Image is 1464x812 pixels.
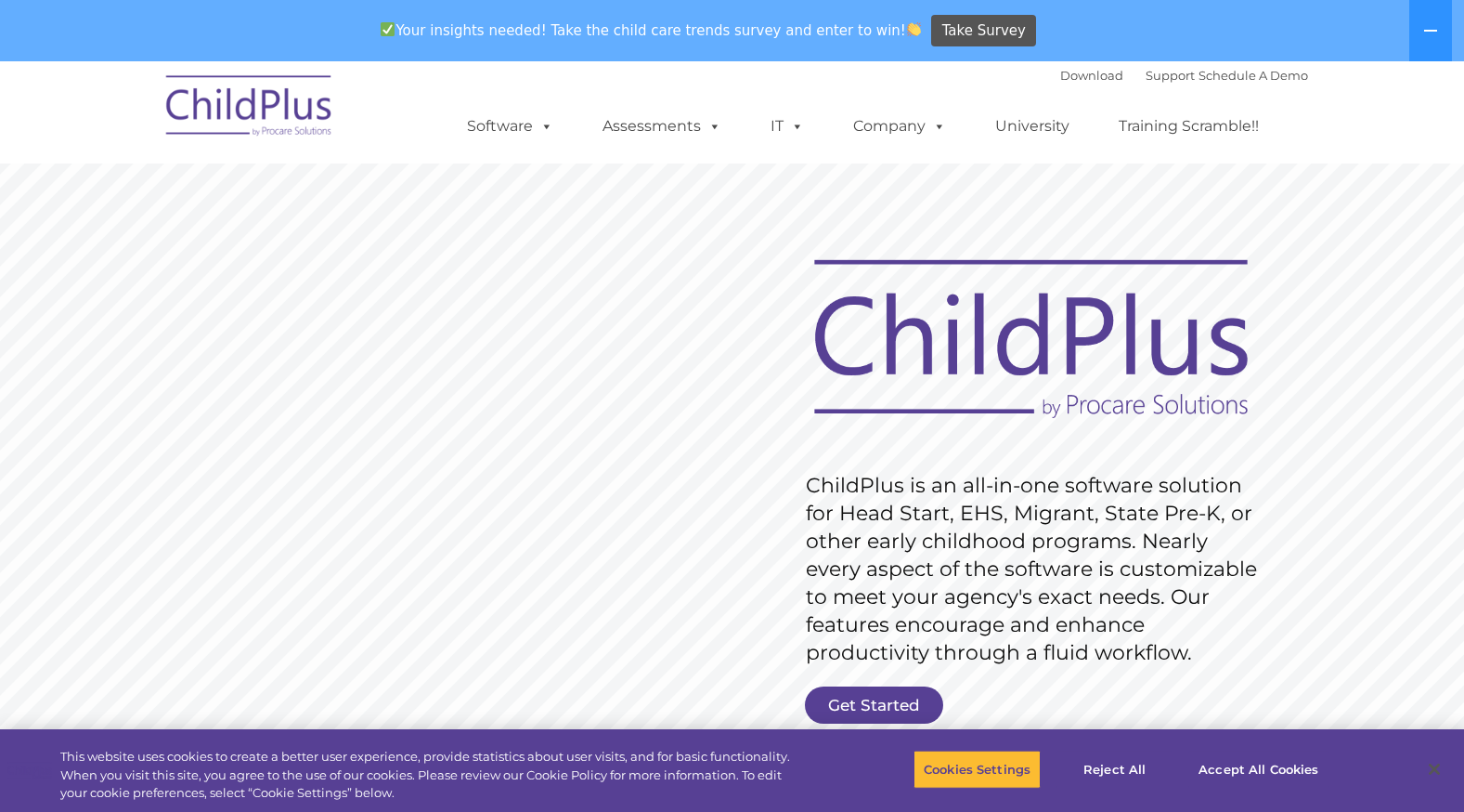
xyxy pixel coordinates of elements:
img: 👏 [907,22,921,36]
button: Cookies Settings [913,750,1041,789]
a: Take Survey [931,15,1036,47]
a: IT [752,108,823,145]
span: Your insights needed! Take the child care trends survey and enter to win! [373,12,929,48]
a: Assessments [584,108,740,145]
a: Support [1146,68,1195,83]
a: Get Started [805,687,943,724]
img: ✅ [381,22,395,36]
button: Accept All Cookies [1188,750,1328,789]
span: Take Survey [942,15,1026,47]
font: | [1060,68,1308,83]
rs-layer: ChildPlus is an all-in-one software solution for Head Start, EHS, Migrant, State Pre-K, or other ... [806,472,1266,667]
a: Schedule A Demo [1198,68,1308,83]
button: Close [1414,749,1455,790]
img: ChildPlus by Procare Solutions [157,62,343,155]
a: Software [448,108,572,145]
a: Download [1060,68,1123,83]
button: Reject All [1056,750,1172,789]
a: University [977,108,1088,145]
a: Company [835,108,965,145]
div: This website uses cookies to create a better user experience, provide statistics about user visit... [60,748,805,803]
a: Training Scramble!! [1100,108,1277,145]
